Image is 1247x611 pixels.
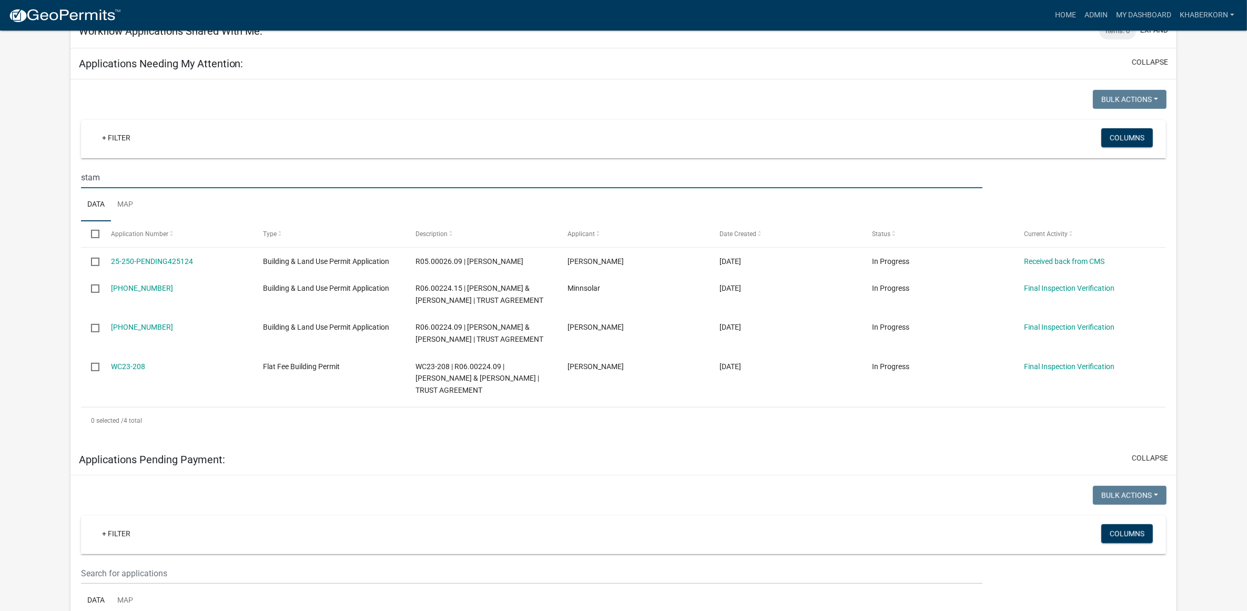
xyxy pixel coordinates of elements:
span: Minnsolar [567,284,600,292]
button: Columns [1101,524,1153,543]
a: WC23-208 [111,362,145,371]
datatable-header-cell: Date Created [709,221,861,247]
a: + Filter [94,524,139,543]
datatable-header-cell: Applicant [557,221,709,247]
a: Received back from CMS [1024,257,1104,266]
button: Bulk Actions [1093,486,1167,505]
button: collapse [1132,453,1168,464]
span: Building & Land Use Permit Application [263,284,389,292]
a: Final Inspection Verification [1024,284,1114,292]
button: collapse [1132,57,1168,68]
datatable-header-cell: Current Activity [1014,221,1166,247]
a: [PHONE_NUMBER] [111,284,173,292]
datatable-header-cell: Select [81,221,101,247]
span: In Progress [872,284,909,292]
span: Building & Land Use Permit Application [263,257,389,266]
a: Admin [1080,5,1112,25]
span: In Progress [872,323,909,331]
span: Applicant [567,230,595,238]
span: Todd Stamschror [567,257,624,266]
button: Bulk Actions [1093,90,1167,109]
input: Search for applications [81,563,983,584]
div: Items: 0 [1099,23,1136,39]
a: Home [1051,5,1080,25]
a: Map [111,188,139,222]
a: khaberkorn [1175,5,1239,25]
span: Building & Land Use Permit Application [263,323,389,331]
span: In Progress [872,257,909,266]
span: 03/28/2025 [720,284,742,292]
span: In Progress [872,362,909,371]
a: Final Inspection Verification [1024,323,1114,331]
div: collapse [70,79,1177,444]
datatable-header-cell: Description [405,221,557,247]
datatable-header-cell: Status [862,221,1014,247]
a: My Dashboard [1112,5,1175,25]
span: Jack Stamschror [567,362,624,371]
span: Current Activity [1024,230,1068,238]
a: Data [81,188,111,222]
span: Jack Stamschror [567,323,624,331]
input: Search for applications [81,167,983,188]
span: WC23-208 | R06.00224.09 | STAMSCHROR,JACK & CYNTHIA | TRUST AGREEMENT [415,362,539,395]
a: [PHONE_NUMBER] [111,323,173,331]
span: 03/06/2025 [720,323,742,331]
a: + Filter [94,128,139,147]
span: R06.00224.15 | STAMSCHROR,JACK & CYNTHIA | TRUST AGREEMENT [415,284,543,304]
span: 09/08/2023 [720,362,742,371]
span: Description [415,230,448,238]
a: Final Inspection Verification [1024,362,1114,371]
span: Type [263,230,277,238]
span: Date Created [720,230,757,238]
span: Status [872,230,890,238]
button: Columns [1101,128,1153,147]
a: 25-250-PENDING425124 [111,257,193,266]
div: 4 total [81,408,1167,434]
h5: Applications Pending Payment: [79,453,225,466]
span: R05.00026.09 | TODD STAMSCHROR [415,257,523,266]
h5: Applications Needing My Attention: [79,57,244,70]
span: R06.00224.09 | STAMSCHROR,JACK & CYNTHIA | TRUST AGREEMENT [415,323,543,343]
span: Flat Fee Building Permit [263,362,340,371]
h5: Workflow Applications Shared With Me: [79,25,263,37]
span: Application Number [111,230,168,238]
button: expand [1140,25,1168,36]
datatable-header-cell: Application Number [101,221,253,247]
span: 0 selected / [91,417,124,424]
span: 05/22/2025 [720,257,742,266]
datatable-header-cell: Type [253,221,405,247]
